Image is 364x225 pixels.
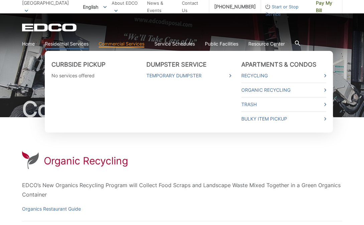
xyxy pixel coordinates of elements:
[146,61,207,68] a: Dumpster Service
[205,40,238,48] a: Public Facilities
[45,40,89,48] a: Residential Services
[51,72,136,79] p: No services offered
[51,61,106,68] a: Curbside Pickup
[146,72,231,79] a: Temporary Dumpster
[22,98,342,120] h2: Commercial Services
[22,205,81,213] a: Organics Restaurant Guide
[99,40,144,48] a: Commercial Services
[44,155,128,167] h1: Organic Recycling
[22,180,342,199] p: EDCO’s New Organics Recycling Program will Collect Food Scraps and Landscape Waste Mixed Together...
[78,1,112,12] span: English
[154,40,195,48] a: Service Schedules
[22,23,78,31] a: EDCD logo. Return to the homepage.
[22,40,35,48] a: Home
